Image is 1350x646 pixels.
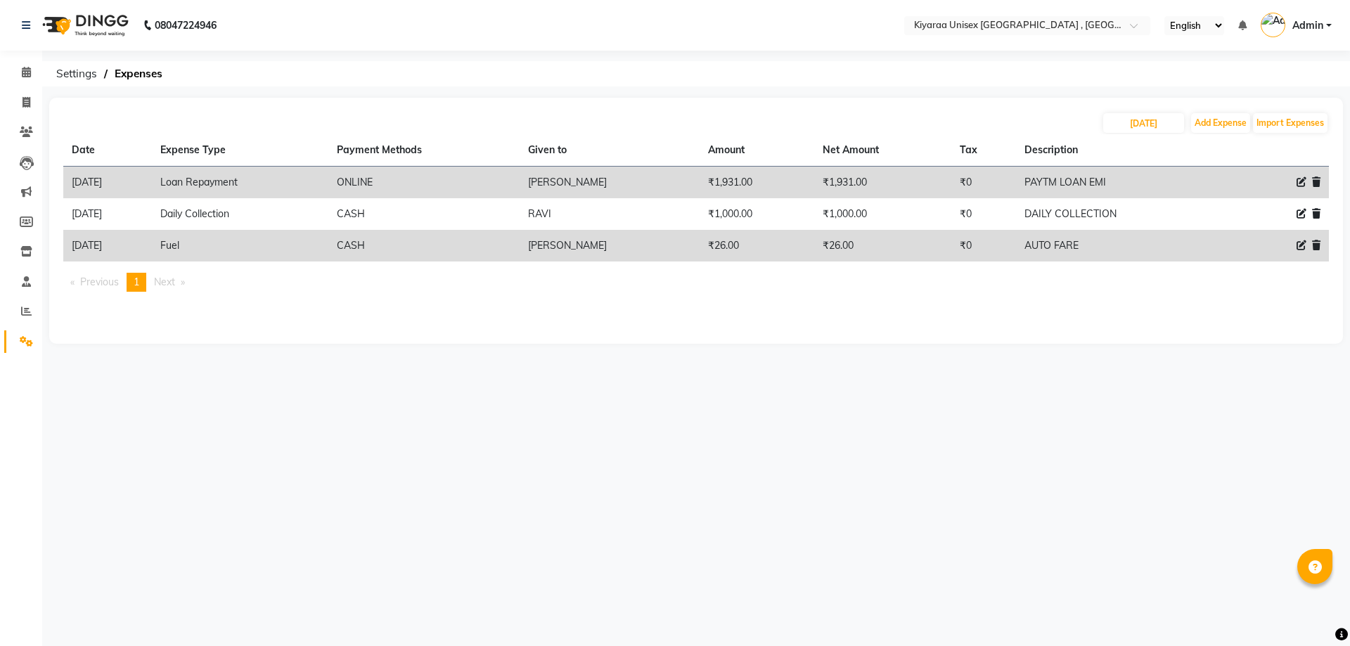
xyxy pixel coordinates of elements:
[700,134,814,167] th: Amount
[152,198,329,230] td: Daily Collection
[155,6,217,45] b: 08047224946
[520,230,699,261] td: [PERSON_NAME]
[63,167,152,199] td: [DATE]
[1016,167,1221,199] td: PAYTM LOAN EMI
[700,198,814,230] td: ₹1,000.00
[1253,113,1327,133] button: Import Expenses
[951,134,1016,167] th: Tax
[951,167,1016,199] td: ₹0
[63,134,152,167] th: Date
[951,230,1016,261] td: ₹0
[152,230,329,261] td: Fuel
[328,167,520,199] td: ONLINE
[1103,113,1184,133] input: PLACEHOLDER.DATE
[63,273,1329,292] nav: Pagination
[328,230,520,261] td: CASH
[63,230,152,261] td: [DATE]
[700,167,814,199] td: ₹1,931.00
[63,198,152,230] td: [DATE]
[328,198,520,230] td: CASH
[814,230,951,261] td: ₹26.00
[1292,18,1323,33] span: Admin
[108,61,169,86] span: Expenses
[1016,198,1221,230] td: DAILY COLLECTION
[951,198,1016,230] td: ₹0
[1191,113,1250,133] button: Add Expense
[36,6,132,45] img: logo
[520,134,699,167] th: Given to
[49,61,104,86] span: Settings
[152,134,329,167] th: Expense Type
[1261,13,1285,37] img: Admin
[814,134,951,167] th: Net Amount
[1291,590,1336,632] iframe: chat widget
[1016,230,1221,261] td: AUTO FARE
[1016,134,1221,167] th: Description
[520,198,699,230] td: RAVI
[814,167,951,199] td: ₹1,931.00
[814,198,951,230] td: ₹1,000.00
[328,134,520,167] th: Payment Methods
[700,230,814,261] td: ₹26.00
[520,167,699,199] td: [PERSON_NAME]
[80,276,119,288] span: Previous
[154,276,175,288] span: Next
[152,167,329,199] td: Loan Repayment
[134,276,139,288] span: 1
